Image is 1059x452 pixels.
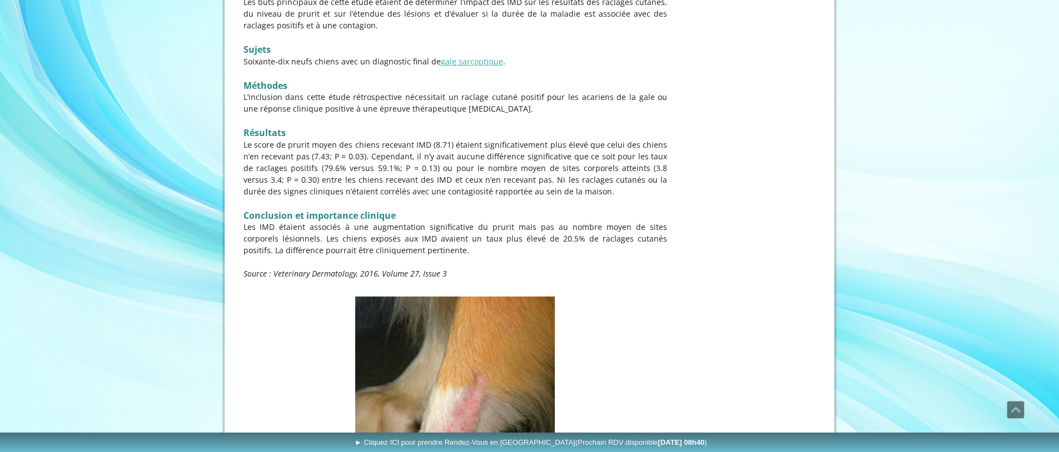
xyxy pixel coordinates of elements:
span: ► Cliquez ICI pour prendre Rendez-Vous en [GEOGRAPHIC_DATA] [355,438,707,446]
span: (Prochain RDV disponible ) [575,438,707,446]
p: Les IMD étaient associés à une augmentation significative du prurit mais pas au nombre moyen de s... [243,221,668,256]
a: gale sarcoptique [441,56,503,67]
strong: Sujets [243,43,271,56]
p: Soixante-dix neufs chiens avec un diagnostic final de . [243,56,668,67]
span: Défiler vers le haut [1007,401,1024,418]
p: Le score de prurit moyen des chiens recevant IMD (8.71) étaient significativement plus élevé que ... [243,139,668,197]
strong: Méthodes [243,79,287,92]
p: L’inclusion dans cette étude rétrospective nécessitait un raclage cutané positif pour les acarien... [243,91,668,114]
a: Défiler vers le haut [1007,401,1025,419]
strong: Conclusion et importance clinique [243,209,396,222]
strong: Résultats [243,127,286,139]
b: [DATE] 08h40 [658,438,705,446]
em: Source : Veterinary Dermatology, 2016, Volume 27, Issue 3 [243,268,447,279]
